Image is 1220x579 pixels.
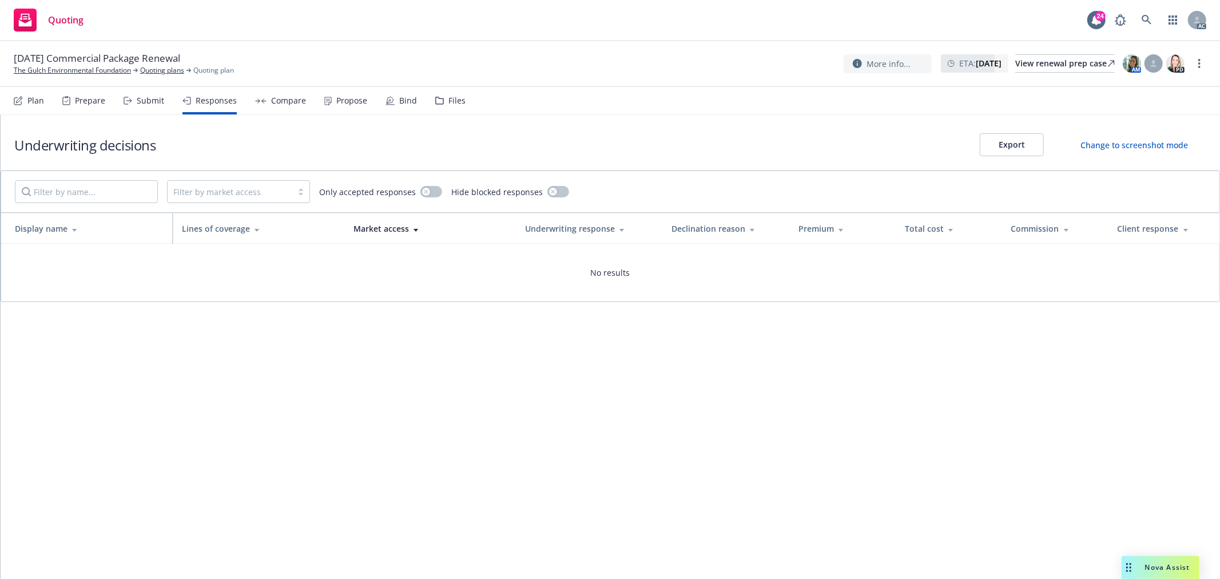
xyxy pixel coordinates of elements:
[140,65,184,76] a: Quoting plans
[844,54,932,73] button: More info...
[271,96,306,105] div: Compare
[1062,133,1206,156] button: Change to screenshot mode
[9,4,88,36] a: Quoting
[980,133,1044,156] button: Export
[905,223,993,235] div: Total cost
[14,136,156,154] h1: Underwriting decisions
[798,223,887,235] div: Premium
[448,96,466,105] div: Files
[671,223,780,235] div: Declination reason
[48,15,84,25] span: Quoting
[1122,556,1136,579] div: Drag to move
[14,51,180,65] span: [DATE] Commercial Package Renewal
[196,96,237,105] div: Responses
[1011,223,1099,235] div: Commission
[1123,54,1141,73] img: photo
[193,65,234,76] span: Quoting plan
[15,180,158,203] input: Filter by name...
[1122,556,1199,579] button: Nova Assist
[182,223,335,235] div: Lines of coverage
[75,96,105,105] div: Prepare
[14,65,131,76] a: The Gulch Environmental Foundation
[319,186,416,198] span: Only accepted responses
[525,223,653,235] div: Underwriting response
[1109,9,1132,31] a: Report a Bug
[451,186,543,198] span: Hide blocked responses
[1162,9,1185,31] a: Switch app
[137,96,164,105] div: Submit
[867,58,911,70] span: More info...
[1193,57,1206,70] a: more
[1135,9,1158,31] a: Search
[353,223,507,235] div: Market access
[15,223,164,235] div: Display name
[1015,55,1115,72] div: View renewal prep case
[1118,223,1211,235] div: Client response
[1015,54,1115,73] a: View renewal prep case
[976,58,1002,69] strong: [DATE]
[27,96,44,105] div: Plan
[591,267,630,279] span: No results
[336,96,367,105] div: Propose
[1095,11,1106,21] div: 24
[959,57,1002,69] span: ETA :
[1145,562,1190,572] span: Nova Assist
[1166,54,1185,73] img: photo
[399,96,417,105] div: Bind
[1080,139,1188,151] div: Change to screenshot mode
